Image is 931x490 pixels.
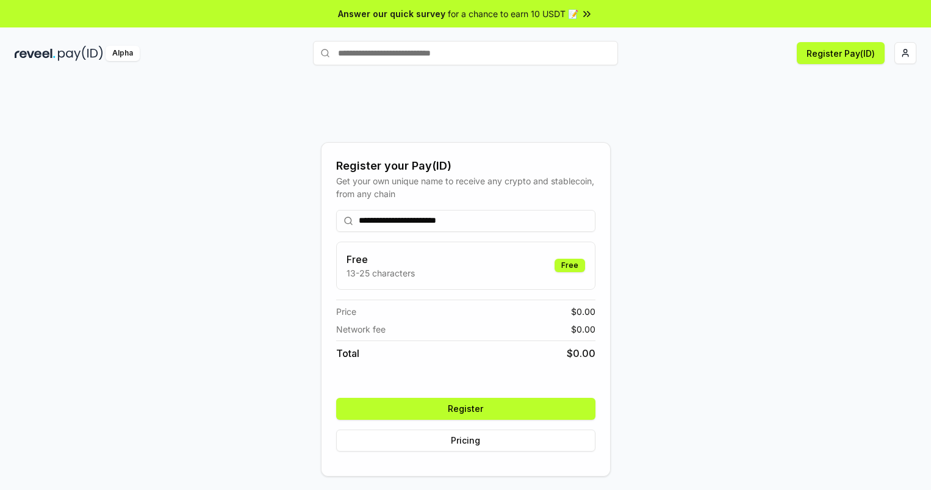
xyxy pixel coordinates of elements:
[336,398,595,420] button: Register
[336,346,359,361] span: Total
[347,252,415,267] h3: Free
[347,267,415,279] p: 13-25 characters
[338,7,445,20] span: Answer our quick survey
[336,323,386,336] span: Network fee
[336,175,595,200] div: Get your own unique name to receive any crypto and stablecoin, from any chain
[448,7,578,20] span: for a chance to earn 10 USDT 📝
[571,305,595,318] span: $ 0.00
[106,46,140,61] div: Alpha
[336,430,595,452] button: Pricing
[336,305,356,318] span: Price
[15,46,56,61] img: reveel_dark
[571,323,595,336] span: $ 0.00
[336,157,595,175] div: Register your Pay(ID)
[567,346,595,361] span: $ 0.00
[797,42,885,64] button: Register Pay(ID)
[555,259,585,272] div: Free
[58,46,103,61] img: pay_id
